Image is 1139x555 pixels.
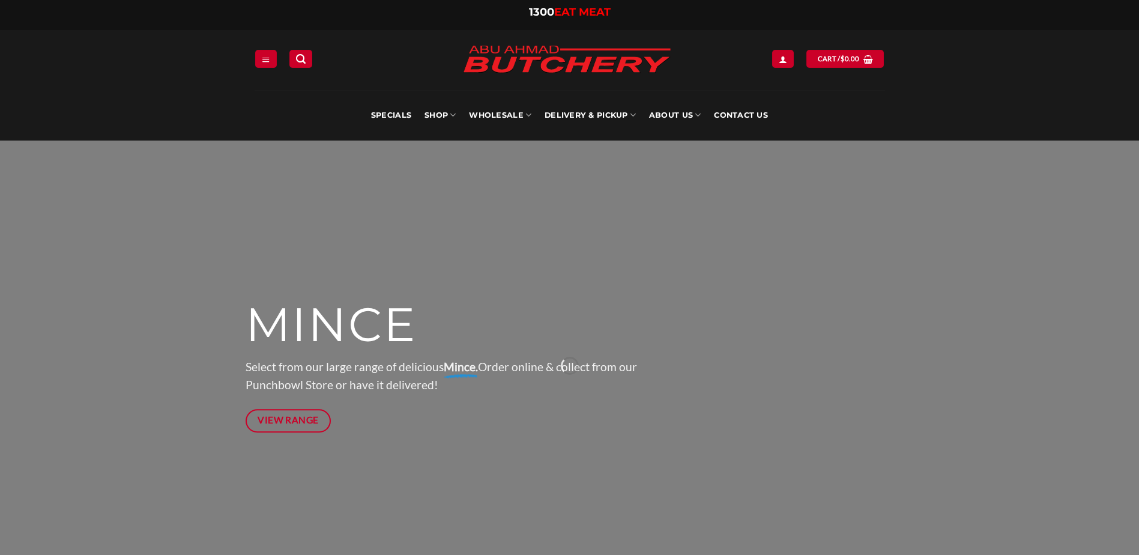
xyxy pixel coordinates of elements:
span: Select from our large range of delicious Order online & collect from our Punchbowl Store or have ... [246,360,637,392]
a: Delivery & Pickup [545,90,636,141]
a: About Us [649,90,701,141]
a: Menu [255,50,277,67]
span: EAT MEAT [554,5,611,19]
span: Cart / [818,53,860,64]
span: 1300 [529,5,554,19]
a: 1300EAT MEAT [529,5,611,19]
img: Abu Ahmad Butchery [453,37,681,83]
strong: Mince. [444,360,478,374]
a: View cart [806,50,884,67]
a: Specials [371,90,411,141]
span: View Range [258,413,319,428]
a: View Range [246,409,331,432]
a: Search [289,50,312,67]
span: $ [841,53,845,64]
bdi: 0.00 [841,55,860,62]
a: SHOP [424,90,456,141]
span: MINCE [246,296,417,354]
a: Login [772,50,794,67]
a: Contact Us [714,90,768,141]
a: Wholesale [469,90,531,141]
